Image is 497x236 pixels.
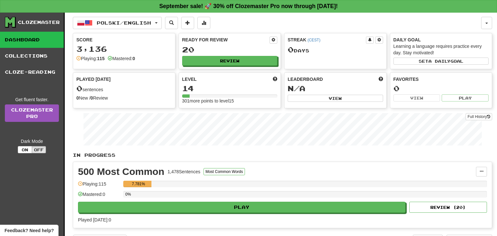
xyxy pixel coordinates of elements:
div: 301 more points to level 15 [182,98,278,104]
span: Open feedback widget [5,227,54,234]
strong: 0 [91,95,93,101]
span: Leaderboard [288,76,323,82]
button: Search sentences [165,17,178,29]
strong: 115 [97,56,105,61]
div: Dark Mode [5,138,59,145]
button: Full History [466,113,492,120]
button: Review [182,56,278,66]
a: (CEST) [307,38,320,42]
span: 0 [76,84,83,93]
div: Learning a language requires practice every day. Stay motivated! [393,43,489,56]
div: Ready for Review [182,37,270,43]
div: Favorites [393,76,489,82]
div: 7.781% [125,181,151,187]
div: Mastered: 0 [78,191,120,202]
button: View [393,94,440,102]
button: More stats [197,17,210,29]
button: View [288,95,383,102]
div: Score [76,37,172,43]
span: 0 [288,45,294,54]
div: Playing: 115 [78,181,120,191]
div: 1,478 Sentences [168,168,200,175]
div: New / Review [76,95,172,101]
span: Played [DATE] [76,76,111,82]
div: sentences [76,84,172,93]
button: Play [78,202,405,213]
span: N/A [288,84,305,93]
span: Played [DATE]: 0 [78,217,111,222]
span: Score more points to level up [273,76,277,82]
div: Day s [288,46,383,54]
span: This week in points, UTC [379,76,383,82]
div: 500 Most Common [78,167,164,177]
strong: 0 [132,56,135,61]
span: Polski / English [97,20,151,26]
div: Playing: [76,55,105,62]
strong: September sale! 🚀 30% off Clozemaster Pro now through [DATE]! [159,3,338,9]
div: 20 [182,46,278,54]
div: Clozemaster [18,19,60,26]
button: Play [442,94,489,102]
div: Streak [288,37,366,43]
div: Daily Goal [393,37,489,43]
div: 14 [182,84,278,92]
strong: 0 [76,95,79,101]
span: Level [182,76,197,82]
div: 0 [393,84,489,92]
button: Add sentence to collection [181,17,194,29]
div: Mastered: [108,55,135,62]
button: Review (20) [409,202,487,213]
button: On [18,146,32,153]
div: Get fluent faster. [5,96,59,103]
button: Off [32,146,46,153]
button: Seta dailygoal [393,58,489,65]
div: 3,136 [76,45,172,53]
button: Polski/English [73,17,162,29]
a: ClozemasterPro [5,104,59,122]
p: In Progress [73,152,492,158]
span: a daily [428,59,450,63]
button: Most Common Words [204,168,245,175]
